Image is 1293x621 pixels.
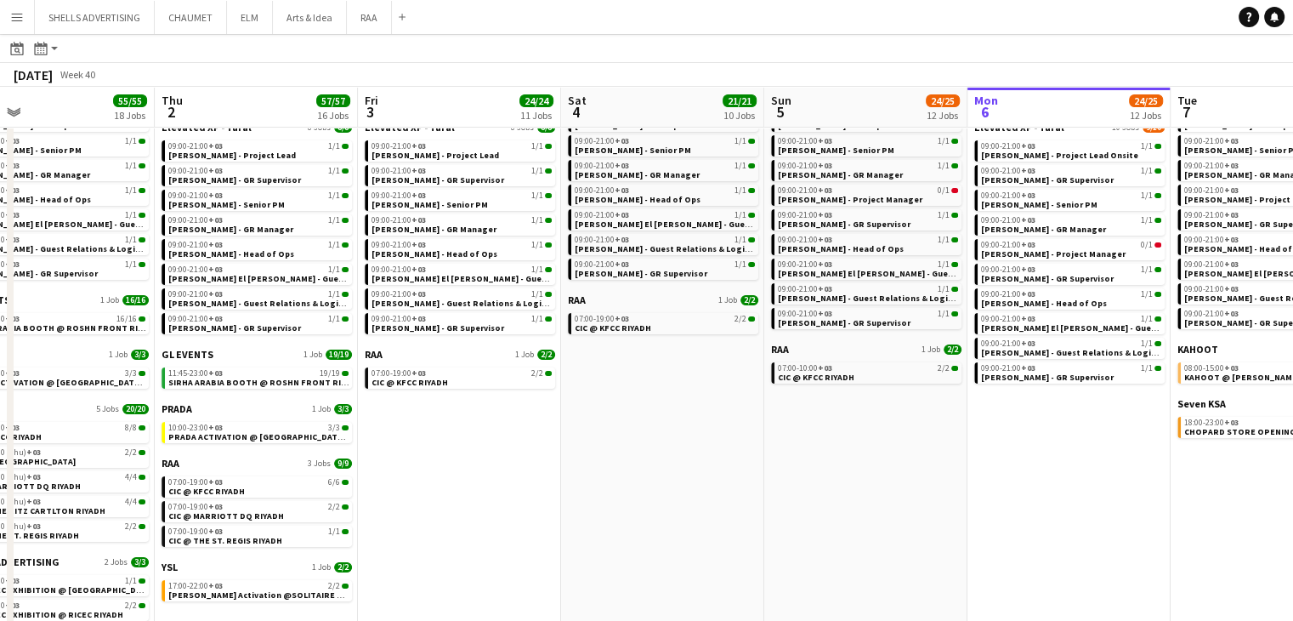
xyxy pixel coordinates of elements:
a: 09:00-21:00+031/1[PERSON_NAME] - Senior PM [981,190,1161,209]
span: +03 [1224,234,1239,245]
a: 09:00-21:00+031/1[PERSON_NAME] El [PERSON_NAME] - Guest Relations Manager [575,209,755,229]
a: 09:00-21:00+031/1[PERSON_NAME] El [PERSON_NAME] - Guest Relations Manager [981,313,1161,333]
span: RAA [568,293,586,306]
a: RAA1 Job2/2 [568,293,758,306]
span: Rodrigo Oliveira - Head of Ops [575,194,700,205]
span: 1/1 [1141,216,1153,225]
span: 1/1 [125,162,137,170]
span: Serina El Kaissi - Guest Relations Manager [981,322,1240,333]
span: 09:00-21:00 [981,290,1035,299]
span: Diana Fazlitdinova - Senior PM [981,199,1097,210]
span: 1/1 [938,310,950,318]
span: 09:00-21:00 [778,310,832,318]
span: 2/2 [944,345,961,355]
span: 1 Job [515,350,534,360]
span: 2/2 [734,315,746,323]
span: 1 Job [718,295,737,305]
span: +03 [818,283,832,294]
span: 07:00-19:00 [575,315,629,323]
span: 1/1 [1141,315,1153,323]
div: GL EVENTS1 Job19/1911:45-23:00+0319/19SIRHA ARABIA BOOTH @ ROSHN FRONT RIYADH [162,348,352,402]
span: +03 [1224,135,1239,146]
span: 1 Job [100,295,119,305]
span: 1 Job [922,345,940,355]
span: 09:00-21:00 [371,191,426,200]
span: Basim Aqil - GR Supervisor [371,174,504,185]
span: 1/1 [1141,265,1153,274]
span: 1/1 [938,285,950,293]
a: 09:00-21:00+031/1[PERSON_NAME] El [PERSON_NAME] - Guest Relations Manager [371,264,552,283]
span: 09:00-21:00 [981,216,1035,225]
span: +03 [615,313,629,324]
span: 1/1 [125,211,137,219]
span: 09:00-21:00 [371,142,426,151]
span: Aysel Ahmadova - Project Lead Onsite [981,150,1138,161]
span: Sevda Aliyeva - Guest Relations & Logistics Manager [778,293,1006,304]
span: 09:00-21:00 [778,211,832,219]
span: Mahmoud Kerzani - Project Manager [981,248,1126,259]
a: GL EVENTS1 Job19/19 [162,348,352,361]
span: +03 [411,190,426,201]
span: GL EVENTS [162,348,213,361]
a: RAA1 Job2/2 [365,348,555,361]
span: +03 [5,313,20,324]
span: 09:00-21:00 [575,162,629,170]
span: 1/1 [1141,167,1153,175]
span: 1/1 [531,167,543,175]
a: 09:00-21:00+031/1[PERSON_NAME] - GR Manager [575,160,755,179]
a: 09:00-21:00+031/1[PERSON_NAME] - Project Lead Onsite [981,140,1161,160]
a: 09:00-21:00+030/1[PERSON_NAME] - Project Manager [778,185,958,204]
span: 09:00-21:00 [168,216,223,225]
span: 1/1 [734,137,746,145]
span: 09:00-21:00 [778,162,832,170]
span: +03 [1021,140,1035,151]
span: +03 [208,239,223,250]
span: +03 [818,259,832,270]
span: Giuseppe Fontani - GR Manager [371,224,496,235]
span: Rodrigo Oliveira - Head of Ops [981,298,1107,309]
span: 09:00-21:00 [981,241,1035,249]
a: 09:00-21:00+031/1[PERSON_NAME] - Head of Ops [371,239,552,259]
span: +03 [208,165,223,176]
a: 09:00-21:00+031/1[PERSON_NAME] - Guest Relations & Logistics Manager [371,288,552,308]
span: 1/1 [938,137,950,145]
a: 09:00-21:00+031/1[PERSON_NAME] - GR Manager [778,160,958,179]
a: RAA1 Job2/2 [771,343,961,356]
span: +03 [411,140,426,151]
span: Diana Fazlitdinova - Senior PM [778,145,894,156]
span: +03 [208,190,223,201]
span: 09:00-21:00 [168,290,223,299]
span: +03 [5,209,20,220]
span: Serina El Kaissi - Guest Relations Manager [168,273,428,284]
span: Sevda Aliyeva - Guest Relations & Logistics Manager [981,347,1209,358]
span: Rodrigo Oliveira - Head of Ops [371,248,497,259]
div: RAA1 Job2/207:00-19:00+032/2CIC @ KFCC RIYADH [568,293,758,338]
span: +03 [5,160,20,171]
span: 09:00-21:00 [981,142,1035,151]
button: Arts & Idea [273,1,347,34]
span: +03 [5,234,20,245]
span: 09:00-21:00 [778,236,832,244]
span: 1/1 [938,260,950,269]
span: Giuseppe Fontani - GR Manager [981,224,1106,235]
div: Elevated XP - Tural8 Jobs8/809:00-21:00+031/1[PERSON_NAME] - Project Lead09:00-21:00+031/1[PERSON... [162,121,352,348]
span: +03 [615,135,629,146]
span: 09:00-21:00 [168,191,223,200]
span: 09:00-21:00 [981,167,1035,175]
span: +03 [208,214,223,225]
span: 1/1 [328,216,340,225]
span: +03 [615,160,629,171]
span: 0/1 [1141,241,1153,249]
span: +03 [615,209,629,220]
span: +03 [1224,283,1239,294]
span: 09:00-21:00 [371,167,426,175]
span: 1/1 [1141,339,1153,348]
span: 1/1 [125,137,137,145]
a: 09:00-21:00+031/1[PERSON_NAME] - Head of Ops [168,239,349,259]
span: +03 [1224,259,1239,270]
span: 09:00-21:00 [168,142,223,151]
span: 09:00-21:00 [575,211,629,219]
span: 1/1 [531,241,543,249]
a: 09:00-21:00+031/1[PERSON_NAME] El [PERSON_NAME] - Guest Relations Manager [168,264,349,283]
a: 09:00-21:00+031/1[PERSON_NAME] - GR Supervisor [778,209,958,229]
